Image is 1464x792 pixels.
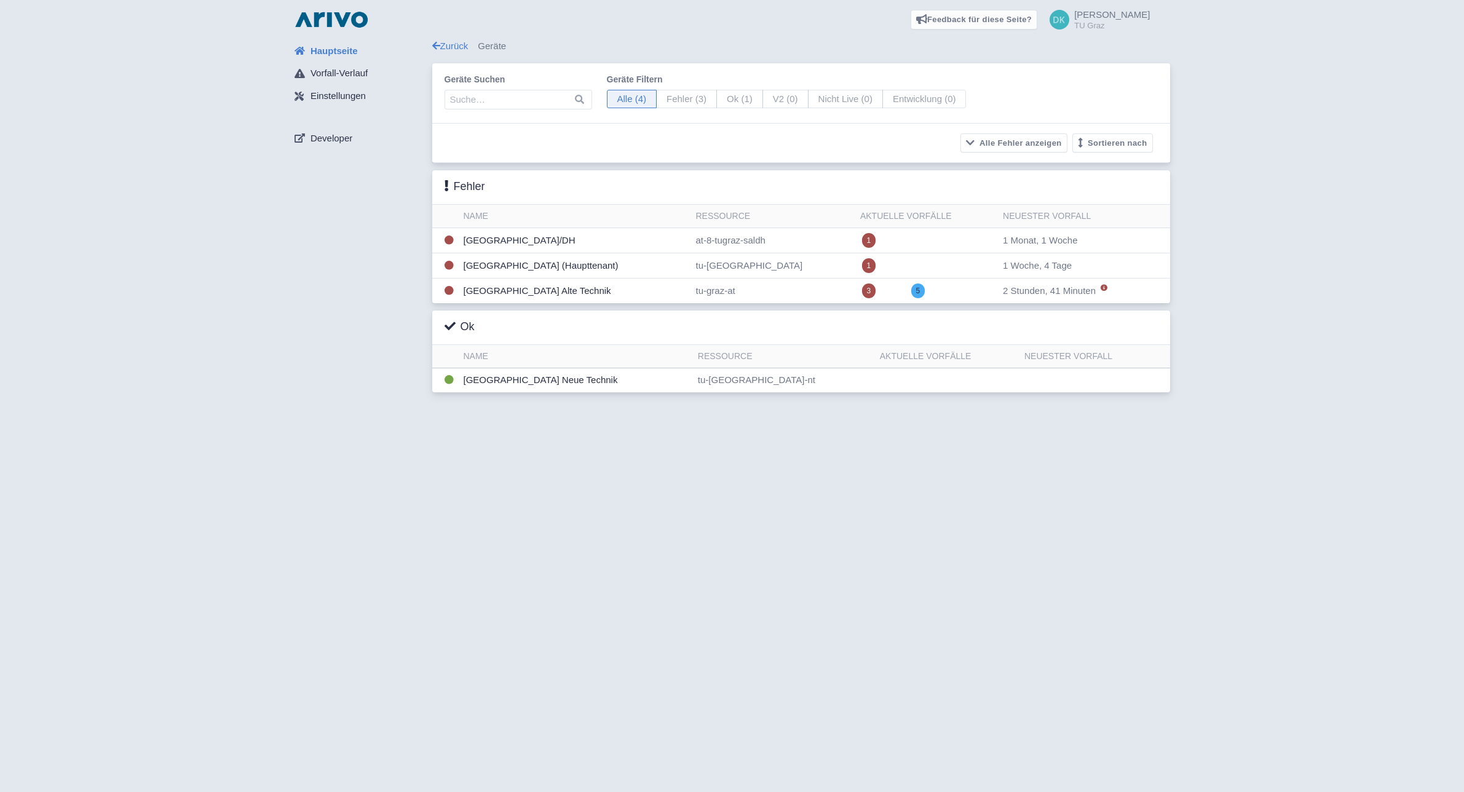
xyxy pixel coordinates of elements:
[1074,9,1150,20] span: [PERSON_NAME]
[607,90,657,109] span: Alle (4)
[862,258,876,273] span: 1
[855,205,998,228] th: Aktuelle Vorfälle
[311,132,352,146] span: Developer
[690,205,855,228] th: Ressource
[607,73,967,86] label: Geräte filtern
[445,73,592,86] label: Geräte suchen
[882,90,967,109] span: Entwicklung (0)
[459,205,691,228] th: Name
[862,233,876,248] span: 1
[1003,285,1096,296] span: 2 Stunden, 41 Minuten
[285,39,432,63] a: Hauptseite
[1042,10,1150,30] a: [PERSON_NAME] TU Graz
[911,10,1038,30] a: Feedback für diese Seite?
[960,133,1067,152] button: Alle Fehler anzeigen
[762,90,809,109] span: V2 (0)
[459,368,693,392] td: [GEOGRAPHIC_DATA] Neue Technik
[693,368,875,392] td: tu-[GEOGRAPHIC_DATA]-nt
[862,283,876,298] span: 3
[311,44,358,58] span: Hauptseite
[1003,235,1077,245] span: 1 Monat, 1 Woche
[690,228,855,253] td: at-8-tugraz-saldh
[459,228,691,253] td: [GEOGRAPHIC_DATA]/DH
[656,90,717,109] span: Fehler (3)
[459,345,693,368] th: Name
[285,62,432,85] a: Vorfall-Verlauf
[445,90,592,109] input: Suche…
[690,253,855,279] td: tu-[GEOGRAPHIC_DATA]
[292,10,371,30] img: logo
[445,320,475,334] h3: Ok
[808,90,883,109] span: Nicht Live (0)
[1019,345,1170,368] th: Neuester Vorfall
[432,41,469,51] a: Zurück
[875,345,1019,368] th: Aktuelle Vorfälle
[311,66,368,81] span: Vorfall-Verlauf
[1003,260,1072,271] span: 1 Woche, 4 Tage
[693,345,875,368] th: Ressource
[285,85,432,108] a: Einstellungen
[716,90,763,109] span: Ok (1)
[459,253,691,279] td: [GEOGRAPHIC_DATA] (Haupttenant)
[1074,22,1150,30] small: TU Graz
[911,283,925,298] span: 5
[1072,133,1153,152] button: Sortieren nach
[998,205,1169,228] th: Neuester Vorfall
[432,39,1170,53] div: Geräte
[285,127,432,150] a: Developer
[459,279,691,304] td: [GEOGRAPHIC_DATA] Alte Technik
[311,89,366,103] span: Einstellungen
[690,279,855,304] td: tu-graz-at
[445,180,485,194] h3: Fehler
